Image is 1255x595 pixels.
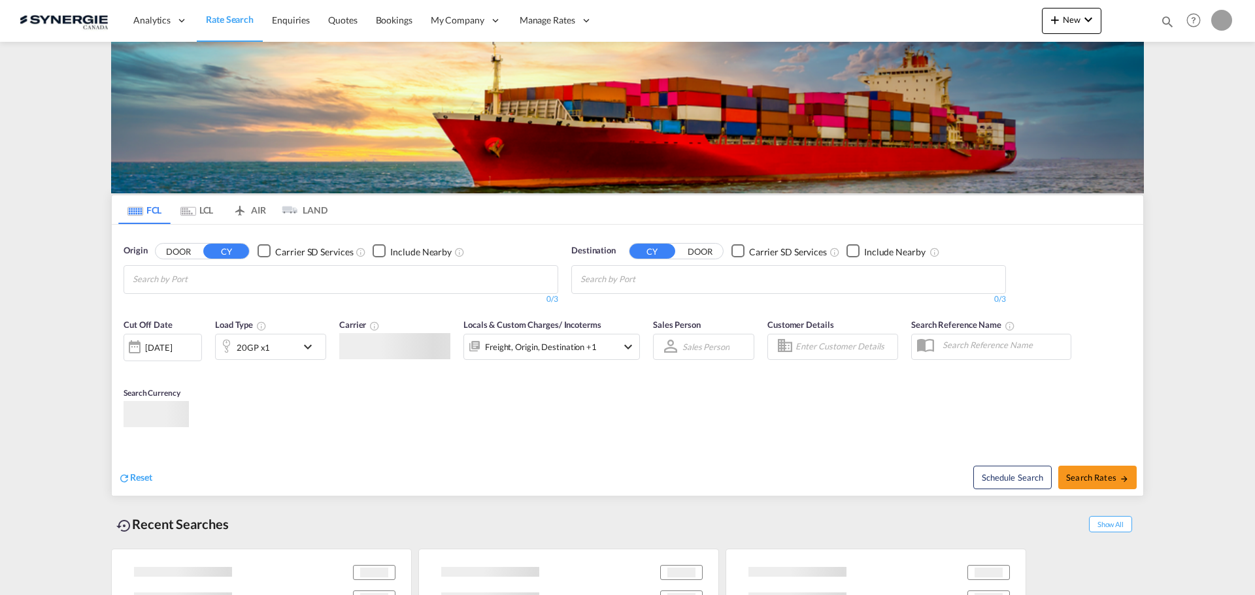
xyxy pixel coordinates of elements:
md-icon: Unchecked: Search for CY (Container Yard) services for all selected carriers.Checked : Search for... [356,246,366,257]
md-icon: icon-backup-restore [116,518,132,534]
div: Include Nearby [864,245,926,258]
md-icon: icon-chevron-down [300,338,322,354]
md-icon: icon-chevron-down [1080,12,1096,27]
div: Include Nearby [390,245,452,258]
md-icon: icon-airplane [232,202,248,212]
img: LCL+%26+FCL+BACKGROUND.png [111,42,1144,193]
span: Destination [571,244,616,257]
md-tab-item: FCL [118,195,171,224]
div: 0/3 [124,294,558,305]
md-icon: The selected Trucker/Carrierwill be displayed in the rate results If the rates are from another f... [369,320,380,330]
div: 0/3 [571,294,1006,305]
span: Locals & Custom Charges [463,319,601,330]
span: Rate Search [206,14,254,25]
span: Quotes [328,14,357,25]
img: 1f56c880d42311ef80fc7dca854c8e59.png [20,6,108,35]
button: DOOR [677,244,723,259]
div: Help [1182,9,1211,33]
md-checkbox: Checkbox No Ink [846,244,926,258]
md-icon: Unchecked: Ignores neighbouring ports when fetching rates.Checked : Includes neighbouring ports w... [454,246,465,257]
md-chips-wrap: Chips container with autocompletion. Enter the text area, type text to search, and then use the u... [131,266,262,290]
span: Analytics [133,14,171,27]
span: Load Type [215,319,267,330]
span: Manage Rates [520,14,575,27]
span: Search Rates [1066,472,1129,483]
md-tab-item: LAND [275,195,327,224]
md-checkbox: Checkbox No Ink [731,244,827,258]
button: CY [203,244,249,259]
md-icon: icon-plus 400-fg [1047,12,1063,27]
span: Bookings [376,14,412,25]
md-icon: Your search will be saved by the below given name [1005,320,1015,330]
span: / Incoterms [559,319,601,330]
span: Search Reference Name [911,319,1015,330]
button: Note: By default Schedule search will only considerorigin ports, destination ports and cut off da... [973,466,1052,489]
md-icon: icon-magnify [1160,14,1175,29]
div: icon-magnify [1160,14,1175,34]
div: Freight Origin Destination Factory Stuffingicon-chevron-down [463,333,640,359]
input: Chips input. [580,269,705,290]
button: CY [629,244,675,259]
button: DOOR [156,244,201,259]
button: Search Ratesicon-arrow-right [1058,466,1137,489]
md-tab-item: AIR [223,195,275,224]
md-checkbox: Checkbox No Ink [373,244,452,258]
div: OriginDOOR CY Checkbox No InkUnchecked: Search for CY (Container Yard) services for all selected ... [112,225,1143,496]
span: Carrier [339,319,380,330]
span: Customer Details [767,319,833,330]
button: icon-plus 400-fgNewicon-chevron-down [1042,8,1101,34]
md-checkbox: Checkbox No Ink [258,244,353,258]
div: 20GP x1 [237,338,270,356]
md-datepicker: Select [124,359,133,377]
input: Enter Customer Details [795,336,894,356]
div: 20GP x1icon-chevron-down [215,333,326,359]
md-icon: icon-arrow-right [1120,474,1129,483]
md-icon: Unchecked: Search for CY (Container Yard) services for all selected carriers.Checked : Search for... [829,246,840,257]
div: Recent Searches [111,509,234,539]
md-icon: icon-refresh [118,472,130,484]
input: Chips input. [133,269,257,290]
md-icon: Unchecked: Ignores neighbouring ports when fetching rates.Checked : Includes neighbouring ports w... [929,246,940,257]
md-chips-wrap: Chips container with autocompletion. Enter the text area, type text to search, and then use the u... [578,266,710,290]
div: Carrier SD Services [275,245,353,258]
span: Cut Off Date [124,319,173,330]
div: Freight Origin Destination Factory Stuffing [485,338,597,356]
div: [DATE] [145,342,172,353]
span: Search Currency [124,387,180,397]
span: Origin [124,244,147,257]
md-icon: icon-chevron-down [620,338,636,354]
md-pagination-wrapper: Use the left and right arrow keys to navigate between tabs [118,195,327,224]
span: Reset [130,472,152,483]
span: New [1047,14,1096,25]
span: Sales Person [653,319,701,330]
span: Enquiries [272,14,310,25]
md-select: Sales Person [681,337,731,356]
div: [DATE] [124,333,202,361]
span: Help [1182,9,1205,31]
div: Carrier SD Services [749,245,827,258]
div: icon-refreshReset [118,471,152,485]
md-icon: icon-information-outline [256,320,267,330]
md-tab-item: LCL [171,195,223,224]
input: Search Reference Name [936,335,1071,355]
span: Show All [1089,516,1132,532]
span: My Company [431,14,484,27]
